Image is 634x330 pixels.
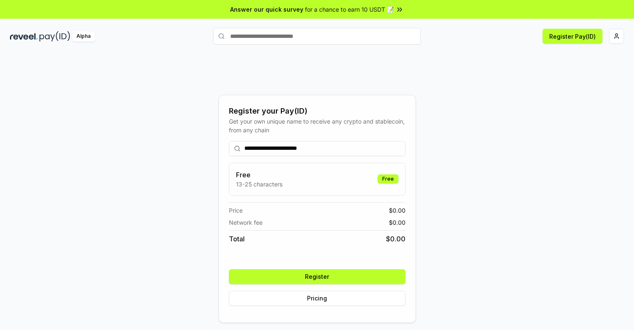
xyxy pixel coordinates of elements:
[229,218,263,227] span: Network fee
[229,291,405,306] button: Pricing
[236,180,283,189] p: 13-25 characters
[229,269,405,284] button: Register
[389,218,405,227] span: $ 0.00
[229,206,243,215] span: Price
[39,31,70,42] img: pay_id
[229,234,245,244] span: Total
[229,105,405,117] div: Register your Pay(ID)
[72,31,95,42] div: Alpha
[389,206,405,215] span: $ 0.00
[305,5,394,14] span: for a chance to earn 10 USDT 📝
[378,174,398,184] div: Free
[543,29,602,44] button: Register Pay(ID)
[236,170,283,180] h3: Free
[229,117,405,134] div: Get your own unique name to receive any crypto and stablecoin, from any chain
[10,31,38,42] img: reveel_dark
[230,5,303,14] span: Answer our quick survey
[386,234,405,244] span: $ 0.00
